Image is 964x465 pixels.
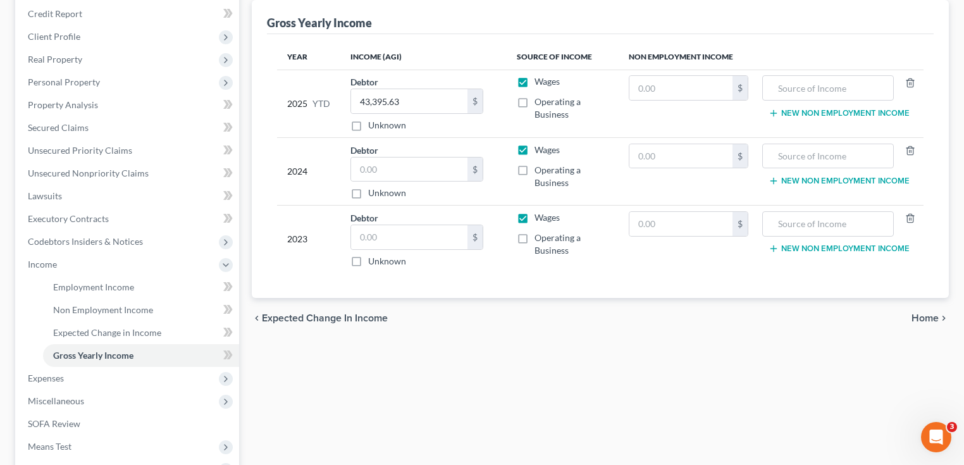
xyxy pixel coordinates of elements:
[368,255,406,268] label: Unknown
[535,212,560,223] span: Wages
[18,185,239,208] a: Lawsuits
[53,304,153,315] span: Non Employment Income
[467,158,483,182] div: $
[28,373,64,383] span: Expenses
[267,15,372,30] div: Gross Yearly Income
[769,176,910,186] button: New Non Employment Income
[28,168,149,178] span: Unsecured Nonpriority Claims
[350,211,378,225] label: Debtor
[28,8,82,19] span: Credit Report
[18,139,239,162] a: Unsecured Priority Claims
[769,108,910,118] button: New Non Employment Income
[287,75,330,132] div: 2025
[28,99,98,110] span: Property Analysis
[368,119,406,132] label: Unknown
[732,212,748,236] div: $
[53,282,134,292] span: Employment Income
[921,422,951,452] iframe: Intercom live chat
[28,441,71,452] span: Means Test
[43,299,239,321] a: Non Employment Income
[769,212,886,236] input: Source of Income
[939,313,949,323] i: chevron_right
[911,313,939,323] span: Home
[18,116,239,139] a: Secured Claims
[340,44,507,70] th: Income (AGI)
[947,422,957,432] span: 3
[535,164,581,188] span: Operating a Business
[28,122,89,133] span: Secured Claims
[28,395,84,406] span: Miscellaneous
[629,76,732,100] input: 0.00
[769,244,910,254] button: New Non Employment Income
[769,76,886,100] input: Source of Income
[277,44,340,70] th: Year
[28,54,82,65] span: Real Property
[28,236,143,247] span: Codebtors Insiders & Notices
[28,213,109,224] span: Executory Contracts
[629,212,732,236] input: 0.00
[18,94,239,116] a: Property Analysis
[18,162,239,185] a: Unsecured Nonpriority Claims
[28,145,132,156] span: Unsecured Priority Claims
[287,144,330,200] div: 2024
[535,144,560,155] span: Wages
[312,97,330,110] span: YTD
[262,313,388,323] span: Expected Change in Income
[18,208,239,230] a: Executory Contracts
[252,313,262,323] i: chevron_left
[467,225,483,249] div: $
[43,276,239,299] a: Employment Income
[351,158,467,182] input: 0.00
[351,89,467,113] input: 0.00
[43,344,239,367] a: Gross Yearly Income
[18,412,239,435] a: SOFA Review
[769,144,886,168] input: Source of Income
[467,89,483,113] div: $
[732,144,748,168] div: $
[287,211,330,268] div: 2023
[28,418,80,429] span: SOFA Review
[18,3,239,25] a: Credit Report
[28,190,62,201] span: Lawsuits
[53,350,133,361] span: Gross Yearly Income
[350,144,378,157] label: Debtor
[911,313,949,323] button: Home chevron_right
[350,75,378,89] label: Debtor
[28,259,57,270] span: Income
[28,31,80,42] span: Client Profile
[43,321,239,344] a: Expected Change in Income
[53,327,161,338] span: Expected Change in Income
[252,313,388,323] button: chevron_left Expected Change in Income
[732,76,748,100] div: $
[507,44,619,70] th: Source of Income
[351,225,467,249] input: 0.00
[535,96,581,120] span: Operating a Business
[535,76,560,87] span: Wages
[368,187,406,199] label: Unknown
[629,144,732,168] input: 0.00
[535,232,581,256] span: Operating a Business
[28,77,100,87] span: Personal Property
[619,44,924,70] th: Non Employment Income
